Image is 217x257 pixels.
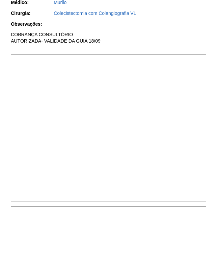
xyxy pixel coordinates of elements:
p: COBRANÇA CONSULTÓRIO AUTORIZADA- VALIDADE DA GUIA 18/09 [11,31,206,44]
div: Observações: [11,21,53,27]
div: Cirurgia: [11,10,53,17]
a: Colecistectomia com Colangiografia VL [54,10,136,16]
